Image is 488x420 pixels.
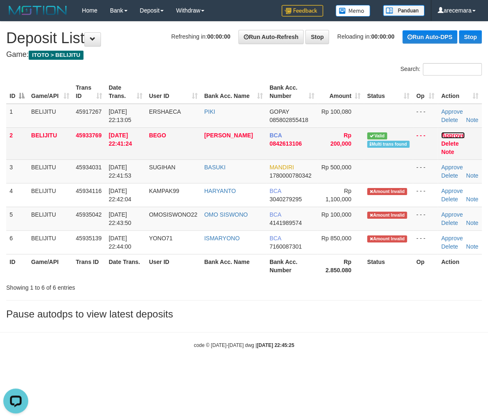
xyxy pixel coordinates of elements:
[28,104,73,128] td: BELIJITU
[337,33,395,40] span: Reloading in:
[441,132,465,139] a: Approve
[364,254,413,278] th: Status
[367,235,407,242] span: Amount is not matched
[413,230,438,254] td: - - -
[6,230,28,254] td: 6
[204,132,253,139] a: [PERSON_NAME]
[466,220,478,226] a: Note
[149,108,181,115] span: ERSHAECA
[270,235,281,242] span: BCA
[204,188,236,194] a: HARYANTO
[305,30,329,44] a: Stop
[171,33,230,40] span: Refreshing in:
[73,254,105,278] th: Trans ID
[149,235,173,242] span: YONO71
[204,108,215,115] a: PIKI
[413,159,438,183] td: - - -
[441,149,454,155] a: Note
[321,235,351,242] span: Rp 850,000
[367,141,410,148] span: Multiple matching transaction found in bank
[28,159,73,183] td: BELIJITU
[270,108,289,115] span: GOPAY
[204,235,240,242] a: ISMARYONO
[413,254,438,278] th: Op
[149,164,176,171] span: SUGIHAN
[466,243,478,250] a: Note
[105,254,146,278] th: Date Trans.
[270,117,308,123] span: Copy 085802855418 to clipboard
[438,80,482,104] th: Action: activate to sort column ascending
[371,33,395,40] strong: 00:00:00
[238,30,304,44] a: Run Auto-Refresh
[29,51,83,60] span: ITOTO > BELIJITU
[6,80,28,104] th: ID: activate to sort column descending
[413,183,438,207] td: - - -
[270,211,281,218] span: BCA
[330,132,351,147] span: Rp 200,000
[438,254,482,278] th: Action
[413,104,438,128] td: - - -
[270,164,294,171] span: MANDIRI
[413,207,438,230] td: - - -
[441,140,459,147] a: Delete
[466,117,478,123] a: Note
[459,30,482,44] a: Stop
[76,211,102,218] span: 45935042
[28,80,73,104] th: Game/API: activate to sort column ascending
[402,30,457,44] a: Run Auto-DPS
[466,196,478,203] a: Note
[441,172,458,179] a: Delete
[28,254,73,278] th: Game/API
[149,188,179,194] span: KAMPAK99
[413,80,438,104] th: Op: activate to sort column ascending
[28,207,73,230] td: BELIJITU
[109,211,132,226] span: [DATE] 22:43:50
[266,254,318,278] th: Bank Acc. Number
[201,80,266,104] th: Bank Acc. Name: activate to sort column ascending
[413,127,438,159] td: - - -
[321,108,351,115] span: Rp 100,080
[146,80,201,104] th: User ID: activate to sort column ascending
[76,108,102,115] span: 45917267
[318,254,364,278] th: Rp 2.850.080
[109,164,132,179] span: [DATE] 22:41:53
[367,132,387,139] span: Valid transaction
[321,164,351,171] span: Rp 500,000
[109,108,132,123] span: [DATE] 22:13:05
[28,127,73,159] td: BELIJITU
[441,220,458,226] a: Delete
[73,80,105,104] th: Trans ID: activate to sort column ascending
[6,51,482,59] h4: Game:
[326,188,351,203] span: Rp 1,100,000
[28,183,73,207] td: BELIJITU
[270,220,302,226] span: Copy 4141989574 to clipboard
[423,63,482,76] input: Search:
[441,117,458,123] a: Delete
[441,164,463,171] a: Approve
[6,30,482,46] h1: Deposit List
[367,188,407,195] span: Amount is not matched
[105,80,146,104] th: Date Trans.: activate to sort column ascending
[76,164,102,171] span: 45934031
[441,235,463,242] a: Approve
[109,235,132,250] span: [DATE] 22:44:00
[6,104,28,128] td: 1
[6,183,28,207] td: 4
[257,342,294,348] strong: [DATE] 22:45:25
[364,80,413,104] th: Status: activate to sort column ascending
[76,188,102,194] span: 45934116
[270,172,311,179] span: Copy 1780000780342 to clipboard
[6,254,28,278] th: ID
[266,80,318,104] th: Bank Acc. Number: activate to sort column ascending
[6,4,69,17] img: MOTION_logo.png
[441,196,458,203] a: Delete
[318,80,364,104] th: Amount: activate to sort column ascending
[6,127,28,159] td: 2
[6,280,197,292] div: Showing 1 to 6 of 6 entries
[466,172,478,179] a: Note
[204,164,226,171] a: BASUKI
[336,5,370,17] img: Button%20Memo.svg
[149,132,166,139] span: BEGO
[6,309,482,320] h3: Pause autodps to view latest deposits
[109,188,132,203] span: [DATE] 22:42:04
